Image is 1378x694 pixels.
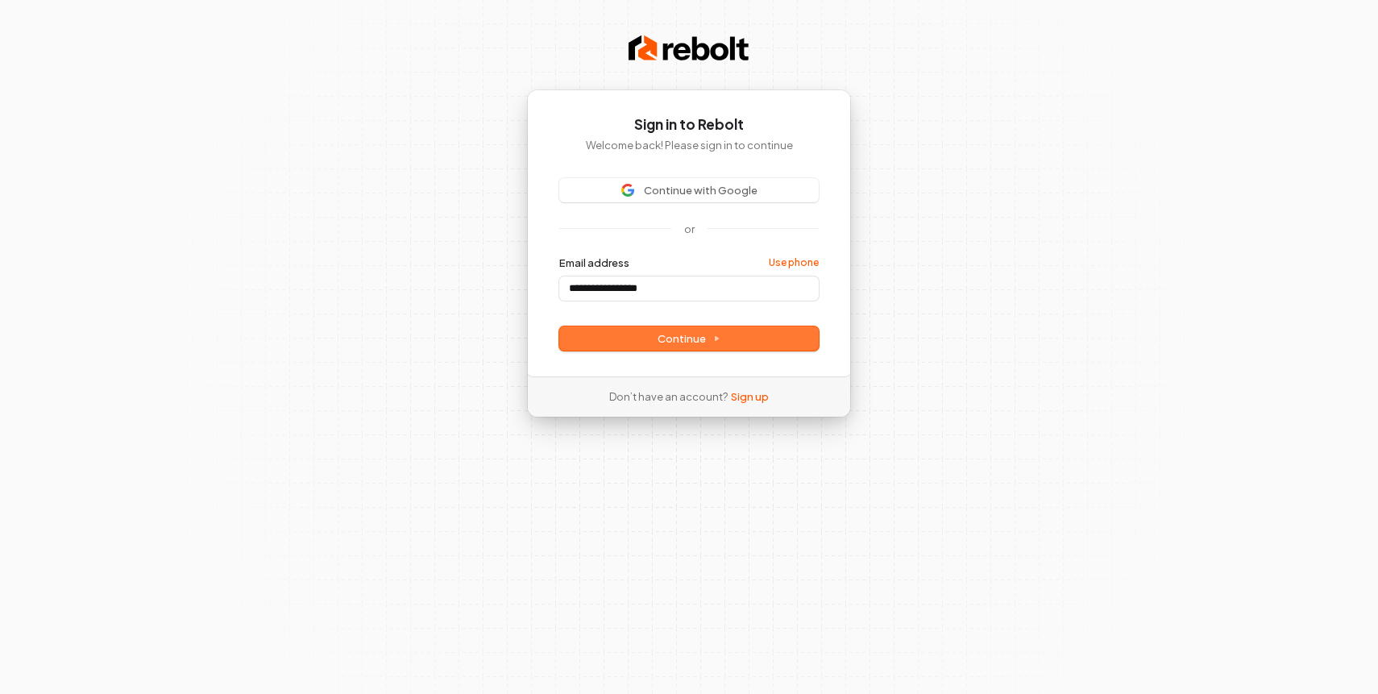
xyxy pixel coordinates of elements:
[684,222,695,236] p: or
[559,115,819,135] h1: Sign in to Rebolt
[559,138,819,152] p: Welcome back! Please sign in to continue
[609,389,728,404] span: Don’t have an account?
[559,326,819,351] button: Continue
[658,331,720,346] span: Continue
[559,178,819,202] button: Sign in with GoogleContinue with Google
[769,256,819,269] a: Use phone
[621,184,634,197] img: Sign in with Google
[559,256,629,270] label: Email address
[644,183,757,197] span: Continue with Google
[731,389,769,404] a: Sign up
[629,32,749,64] img: Rebolt Logo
